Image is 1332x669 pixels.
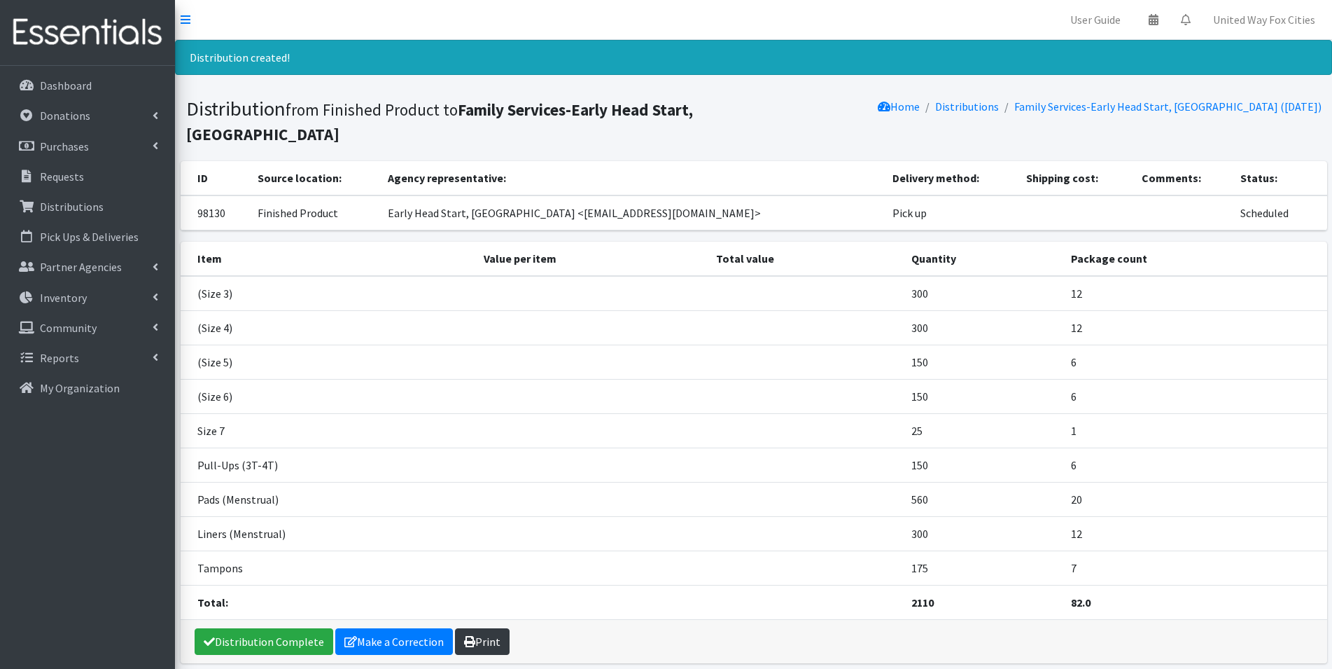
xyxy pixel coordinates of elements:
[195,628,333,655] a: Distribution Complete
[708,242,902,276] th: Total value
[249,195,379,230] td: Finished Product
[1059,6,1132,34] a: User Guide
[181,483,475,517] td: Pads (Menstrual)
[40,291,87,305] p: Inventory
[1063,276,1326,311] td: 12
[181,195,249,230] td: 98130
[186,99,693,144] b: Family Services-Early Head Start, [GEOGRAPHIC_DATA]
[6,193,169,221] a: Distributions
[1063,414,1326,448] td: 1
[40,260,122,274] p: Partner Agencies
[903,517,1063,551] td: 300
[6,163,169,191] a: Requests
[40,321,97,335] p: Community
[379,195,884,230] td: Early Head Start, [GEOGRAPHIC_DATA] <[EMAIL_ADDRESS][DOMAIN_NAME]>
[1063,551,1326,586] td: 7
[455,628,510,655] a: Print
[1063,483,1326,517] td: 20
[181,161,249,195] th: ID
[884,195,1018,230] td: Pick up
[186,99,693,144] small: from Finished Product to
[903,311,1063,345] td: 300
[1063,380,1326,414] td: 6
[1133,161,1232,195] th: Comments:
[1071,595,1091,609] strong: 82.0
[1232,195,1327,230] td: Scheduled
[903,380,1063,414] td: 150
[903,551,1063,586] td: 175
[1202,6,1326,34] a: United Way Fox Cities
[40,170,84,184] p: Requests
[181,311,475,345] td: (Size 4)
[40,109,90,123] p: Donations
[6,284,169,312] a: Inventory
[903,345,1063,380] td: 150
[181,345,475,380] td: (Size 5)
[181,414,475,448] td: Size 7
[181,276,475,311] td: (Size 3)
[1063,242,1326,276] th: Package count
[6,374,169,402] a: My Organization
[6,71,169,99] a: Dashboard
[1063,345,1326,380] td: 6
[6,9,169,56] img: HumanEssentials
[181,448,475,483] td: Pull-Ups (3T-4T)
[181,242,475,276] th: Item
[181,380,475,414] td: (Size 6)
[903,483,1063,517] td: 560
[1018,161,1133,195] th: Shipping cost:
[6,314,169,342] a: Community
[878,99,920,113] a: Home
[1063,311,1326,345] td: 12
[181,517,475,551] td: Liners (Menstrual)
[903,276,1063,311] td: 300
[40,230,139,244] p: Pick Ups & Deliveries
[40,351,79,365] p: Reports
[335,628,453,655] a: Make a Correction
[249,161,379,195] th: Source location:
[903,242,1063,276] th: Quantity
[6,102,169,130] a: Donations
[40,78,92,92] p: Dashboard
[40,381,120,395] p: My Organization
[1014,99,1322,113] a: Family Services-Early Head Start, [GEOGRAPHIC_DATA] ([DATE])
[935,99,999,113] a: Distributions
[884,161,1018,195] th: Delivery method:
[475,242,708,276] th: Value per item
[181,551,475,586] td: Tampons
[379,161,884,195] th: Agency representative:
[40,200,104,214] p: Distributions
[186,97,749,145] h1: Distribution
[903,414,1063,448] td: 25
[175,40,1332,75] div: Distribution created!
[6,223,169,251] a: Pick Ups & Deliveries
[6,132,169,160] a: Purchases
[40,139,89,153] p: Purchases
[197,595,228,609] strong: Total:
[1232,161,1327,195] th: Status:
[911,595,934,609] strong: 2110
[1063,448,1326,483] td: 6
[6,253,169,281] a: Partner Agencies
[6,344,169,372] a: Reports
[1063,517,1326,551] td: 12
[903,448,1063,483] td: 150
